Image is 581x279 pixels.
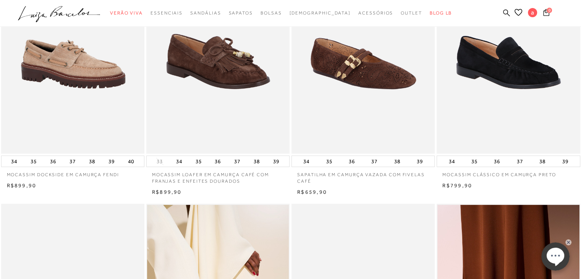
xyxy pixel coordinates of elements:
button: 34 [446,156,457,167]
a: categoryNavScreenReaderText [151,6,183,20]
button: 39 [414,156,425,167]
button: 35 [193,156,204,167]
span: Bolsas [261,10,282,16]
button: 36 [346,156,357,167]
a: noSubCategoriesText [289,6,351,20]
button: 39 [106,156,117,167]
span: BLOG LB [430,10,452,16]
a: SAPATILHA EM CAMURÇA VAZADA COM FIVELAS CAFÉ [291,167,435,185]
span: R$899,90 [7,182,37,188]
button: 38 [251,156,262,167]
button: 37 [369,156,380,167]
span: Acessórios [358,10,393,16]
button: 35 [324,156,335,167]
button: 37 [232,156,243,167]
a: BLOG LB [430,6,452,20]
button: 39 [560,156,570,167]
a: MOCASSIM DOCKSIDE EM CAMURÇA FENDI [1,167,144,178]
span: Verão Viva [110,10,143,16]
span: [DEMOGRAPHIC_DATA] [289,10,351,16]
span: R$899,90 [152,189,182,195]
button: 39 [271,156,282,167]
a: MOCASSIM CLÁSSICO EM CAMURÇA PRETO [437,167,580,178]
span: 0 [547,8,552,13]
span: Sapatos [228,10,252,16]
button: 34 [174,156,184,167]
button: 38 [392,156,403,167]
button: 35 [469,156,480,167]
button: 35 [28,156,39,167]
a: categoryNavScreenReaderText [358,6,393,20]
button: 36 [212,156,223,167]
button: 0 [541,8,552,19]
a: categoryNavScreenReaderText [110,6,143,20]
button: 37 [515,156,525,167]
button: 36 [48,156,58,167]
button: a [524,8,541,19]
button: 34 [9,156,19,167]
span: Sandálias [190,10,221,16]
span: Essenciais [151,10,183,16]
a: MOCASSIM LOAFER EM CAMURÇA CAFÉ COM FRANJAS E ENFEITES DOURADOS [146,167,290,185]
button: 40 [126,156,136,167]
a: categoryNavScreenReaderText [190,6,221,20]
button: 33 [154,158,165,165]
button: 38 [87,156,97,167]
span: Outlet [401,10,422,16]
button: 34 [301,156,312,167]
a: categoryNavScreenReaderText [401,6,422,20]
button: 37 [67,156,78,167]
span: R$799,90 [442,182,472,188]
button: 36 [492,156,502,167]
a: categoryNavScreenReaderText [261,6,282,20]
span: a [528,8,537,17]
span: R$659,90 [297,189,327,195]
button: 38 [537,156,548,167]
a: categoryNavScreenReaderText [228,6,252,20]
